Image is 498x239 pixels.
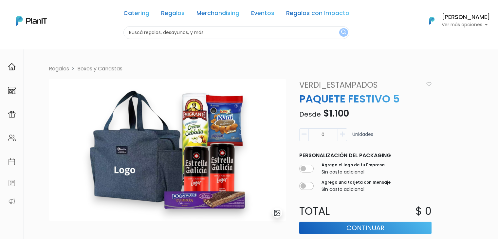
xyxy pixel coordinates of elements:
p: Sin costo adicional [322,186,391,193]
img: people-662611757002400ad9ed0e3c099ab2801c6687ba6c219adb57efc949bc21e19d.svg [8,134,16,142]
img: heart_icon [426,82,432,86]
p: $ 0 [415,203,432,219]
p: Ver más opciones [442,23,490,27]
input: Buscá regalos, desayunos, y más [123,26,349,39]
p: Total [295,203,365,219]
img: 2000___2000-Photoroom__97_.jpg [49,79,286,221]
p: Sin costo adicional [322,169,385,175]
img: search_button-432b6d5273f82d61273b3651a40e1bd1b912527efae98b1b7a1b2c0702e16a8d.svg [341,29,346,36]
img: calendar-87d922413cdce8b2cf7b7f5f62616a5cf9e4887200fb71536465627b3292af00.svg [8,158,16,166]
img: PlanIt Logo [16,16,47,26]
p: Unidades [352,131,373,144]
p: Personalización del packaging [299,152,432,159]
a: Regalos con Impacto [286,10,349,18]
img: gallery-light [273,209,281,217]
li: Regalos [49,65,69,73]
nav: breadcrumb [45,65,465,74]
span: Desde [299,110,321,119]
a: Boxes y Canastas [77,65,122,72]
img: PlanIt Logo [425,13,439,28]
img: feedback-78b5a0c8f98aac82b08bfc38622c3050aee476f2c9584af64705fc4e61158814.svg [8,179,16,187]
label: Agrega el logo de tu Empresa [322,162,385,168]
button: PlanIt Logo [PERSON_NAME] Ver más opciones [421,12,490,29]
h6: [PERSON_NAME] [442,14,490,20]
p: PAQUETE FESTIVO 5 [295,91,435,107]
img: marketplace-4ceaa7011d94191e9ded77b95e3339b90024bf715f7c57f8cf31f2d8c509eaba.svg [8,86,16,94]
a: Eventos [251,10,274,18]
a: VERDI_ESTAMPADOS [295,79,424,91]
span: $1.100 [323,107,349,120]
a: Merchandising [196,10,239,18]
img: home-e721727adea9d79c4d83392d1f703f7f8bce08238fde08b1acbfd93340b81755.svg [8,63,16,71]
button: Continuar [299,222,432,234]
img: campaigns-02234683943229c281be62815700db0a1741e53638e28bf9629b52c665b00959.svg [8,110,16,118]
img: partners-52edf745621dab592f3b2c58e3bca9d71375a7ef29c3b500c9f145b62cc070d4.svg [8,197,16,205]
label: Agrega una tarjeta con mensaje [322,179,391,185]
a: Catering [123,10,149,18]
a: Regalos [161,10,185,18]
